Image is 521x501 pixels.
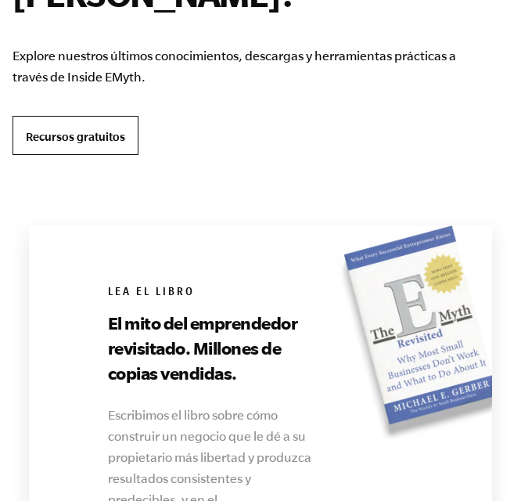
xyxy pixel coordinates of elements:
font: Recursos gratuitos [26,130,125,143]
font: Explore nuestros últimos conocimientos, descargas y herramientas prácticas a través de Inside EMyth. [13,49,456,84]
a: Recursos gratuitos [13,116,138,155]
font: El mito del emprendedor revisitado. Millones de copias vendidas. [108,313,298,383]
iframe: Widget de chat [443,426,521,501]
font: Lea el libro [108,287,195,300]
